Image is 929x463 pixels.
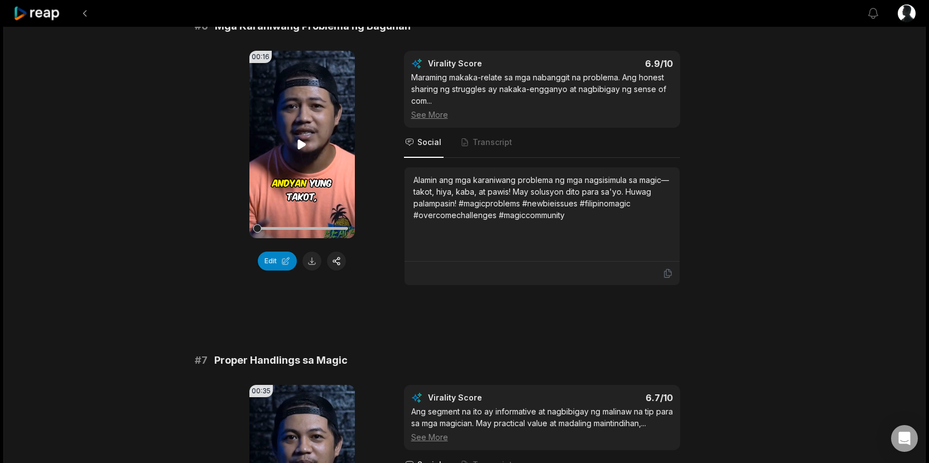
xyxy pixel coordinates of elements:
[891,425,918,452] div: Open Intercom Messenger
[411,431,673,443] div: See More
[214,353,348,368] span: Proper Handlings sa Magic
[249,51,355,238] video: Your browser does not support mp4 format.
[553,392,673,403] div: 6.7 /10
[428,58,548,69] div: Virality Score
[411,71,673,120] div: Maraming makaka-relate sa mga nabanggit na problema. Ang honest sharing ng struggles ay nakaka-en...
[428,392,548,403] div: Virality Score
[417,137,441,148] span: Social
[411,406,673,443] div: Ang segment na ito ay informative at nagbibigay ng malinaw na tip para sa mga magician. May pract...
[258,252,297,271] button: Edit
[413,174,671,221] div: Alamin ang mga karaniwang problema ng mga nagsisimula sa magic—takot, hiya, kaba, at pawis! May s...
[404,128,680,158] nav: Tabs
[411,109,673,120] div: See More
[553,58,673,69] div: 6.9 /10
[473,137,512,148] span: Transcript
[195,353,208,368] span: # 7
